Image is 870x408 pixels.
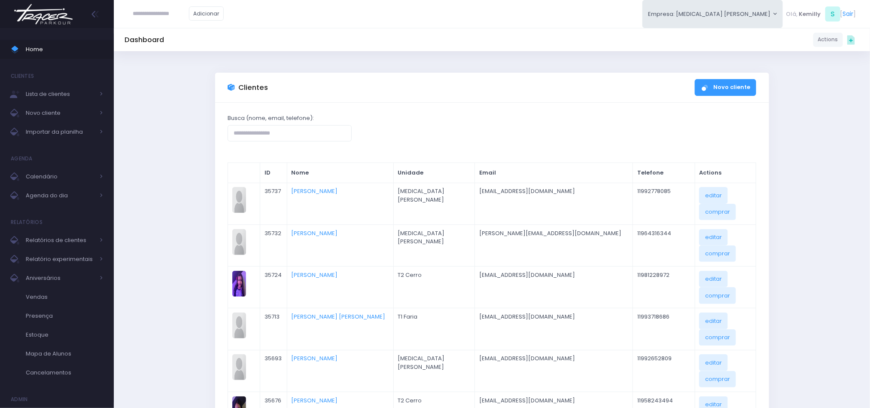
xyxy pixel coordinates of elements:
td: [MEDICAL_DATA] [PERSON_NAME] [393,350,475,392]
td: [EMAIL_ADDRESS][DOMAIN_NAME] [475,267,633,308]
h5: Dashboard [125,36,164,44]
td: 35737 [260,183,287,224]
a: editar [699,229,728,245]
a: [PERSON_NAME] [292,396,338,405]
a: Sair [843,9,854,18]
a: Actions [813,33,843,47]
td: 35713 [260,308,287,350]
td: [PERSON_NAME][EMAIL_ADDRESS][DOMAIN_NAME] [475,224,633,266]
span: Cancelamentos [26,367,103,378]
td: 11992652809 [633,350,695,392]
a: comprar [699,329,736,346]
a: editar [699,354,728,371]
a: [PERSON_NAME] [292,229,338,237]
h4: Admin [11,391,28,408]
span: Relatórios de clientes [26,235,94,246]
td: 35693 [260,350,287,392]
div: [ ] [783,4,859,24]
td: T2 Cerro [393,267,475,308]
a: editar [699,271,728,287]
td: 35732 [260,224,287,266]
a: comprar [699,287,736,304]
h3: Clientes [239,83,268,92]
td: [EMAIL_ADDRESS][DOMAIN_NAME] [475,350,633,392]
span: Relatório experimentais [26,254,94,265]
td: [EMAIL_ADDRESS][DOMAIN_NAME] [475,183,633,224]
td: 11981228972 [633,267,695,308]
a: [PERSON_NAME] [PERSON_NAME] [292,313,386,321]
a: comprar [699,245,736,262]
td: [MEDICAL_DATA] [PERSON_NAME] [393,183,475,224]
a: [PERSON_NAME] [292,271,338,279]
span: Calendário [26,171,94,182]
a: comprar [699,371,736,387]
span: Presença [26,310,103,322]
h4: Agenda [11,150,33,167]
a: editar [699,313,728,329]
span: Novo cliente [26,107,94,119]
th: Nome [287,163,393,183]
a: Novo cliente [695,79,756,96]
span: Agenda do dia [26,190,94,201]
h4: Relatórios [11,214,43,231]
a: [PERSON_NAME] [292,187,338,195]
td: [EMAIL_ADDRESS][DOMAIN_NAME] [475,308,633,350]
td: 11964316344 [633,224,695,266]
span: S [825,6,840,21]
label: Busca (nome, email, telefone): [228,114,314,123]
td: [MEDICAL_DATA] [PERSON_NAME] [393,224,475,266]
th: Telefone [633,163,695,183]
span: Aniversários [26,273,94,284]
th: Email [475,163,633,183]
td: 11992778085 [633,183,695,224]
a: Adicionar [189,6,224,21]
span: Importar da planilha [26,126,94,138]
a: editar [699,187,728,203]
td: T1 Faria [393,308,475,350]
span: Olá, [786,10,798,18]
h4: Clientes [11,67,34,85]
span: Lista de clientes [26,89,94,100]
td: 35724 [260,267,287,308]
span: Home [26,44,103,55]
span: Vendas [26,291,103,303]
th: ID [260,163,287,183]
th: Unidade [393,163,475,183]
td: 11993718686 [633,308,695,350]
a: comprar [699,204,736,220]
a: [PERSON_NAME] [292,354,338,362]
span: Mapa de Alunos [26,348,103,359]
th: Actions [695,163,756,183]
span: Kemilly [799,10,821,18]
span: Estoque [26,329,103,341]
